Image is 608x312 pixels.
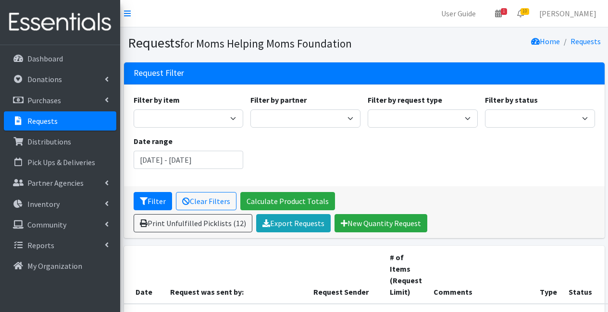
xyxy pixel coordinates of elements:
[335,214,427,232] a: New Quantity Request
[27,54,63,63] p: Dashboard
[27,96,61,105] p: Purchases
[509,4,532,23] a: 10
[128,35,361,51] h1: Requests
[501,8,507,15] span: 1
[134,94,180,106] label: Filter by item
[250,94,307,106] label: Filter by partner
[4,256,116,276] a: My Organization
[27,240,54,250] p: Reports
[485,94,538,106] label: Filter by status
[240,192,335,210] a: Calculate Product Totals
[534,246,563,304] th: Type
[4,215,116,234] a: Community
[27,199,60,209] p: Inventory
[4,111,116,131] a: Requests
[4,91,116,110] a: Purchases
[4,6,116,38] img: HumanEssentials
[571,36,601,46] a: Requests
[4,153,116,172] a: Pick Ups & Deliveries
[134,68,184,78] h3: Request Filter
[27,137,71,146] p: Distributions
[27,157,95,167] p: Pick Ups & Deliveries
[384,246,428,304] th: # of Items (Request Limit)
[4,132,116,151] a: Distributions
[308,246,384,304] th: Request Sender
[134,214,252,232] a: Print Unfulfilled Picklists (12)
[27,178,84,188] p: Partner Agencies
[134,192,172,210] button: Filter
[180,36,352,50] small: for Moms Helping Moms Foundation
[428,246,534,304] th: Comments
[532,4,604,23] a: [PERSON_NAME]
[134,151,244,169] input: January 1, 2011 - December 31, 2011
[176,192,236,210] a: Clear Filters
[434,4,484,23] a: User Guide
[4,194,116,214] a: Inventory
[521,8,529,15] span: 10
[27,261,82,271] p: My Organization
[27,220,66,229] p: Community
[531,36,560,46] a: Home
[27,116,58,126] p: Requests
[134,135,173,147] label: Date range
[368,94,442,106] label: Filter by request type
[4,70,116,89] a: Donations
[124,246,164,304] th: Date
[164,246,308,304] th: Request was sent by:
[4,236,116,255] a: Reports
[4,173,116,192] a: Partner Agencies
[4,49,116,68] a: Dashboard
[27,74,62,84] p: Donations
[563,246,603,304] th: Status
[487,4,509,23] a: 1
[256,214,331,232] a: Export Requests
